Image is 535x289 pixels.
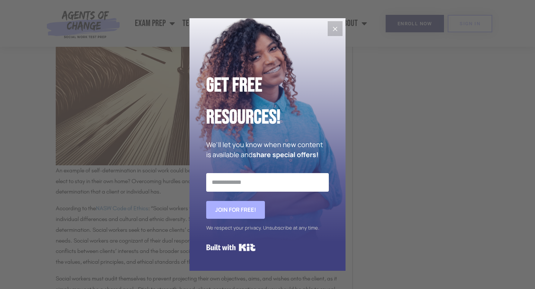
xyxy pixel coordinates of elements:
[206,140,329,160] p: We'll let you know when new content is available and
[206,201,265,219] button: Join for FREE!
[206,173,329,192] input: Email Address
[206,69,329,134] h2: Get Free Resources!
[206,223,329,233] div: We respect your privacy. Unsubscribe at any time.
[328,21,343,36] button: Close
[206,241,256,254] a: Built with Kit
[253,150,318,159] strong: share special offers!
